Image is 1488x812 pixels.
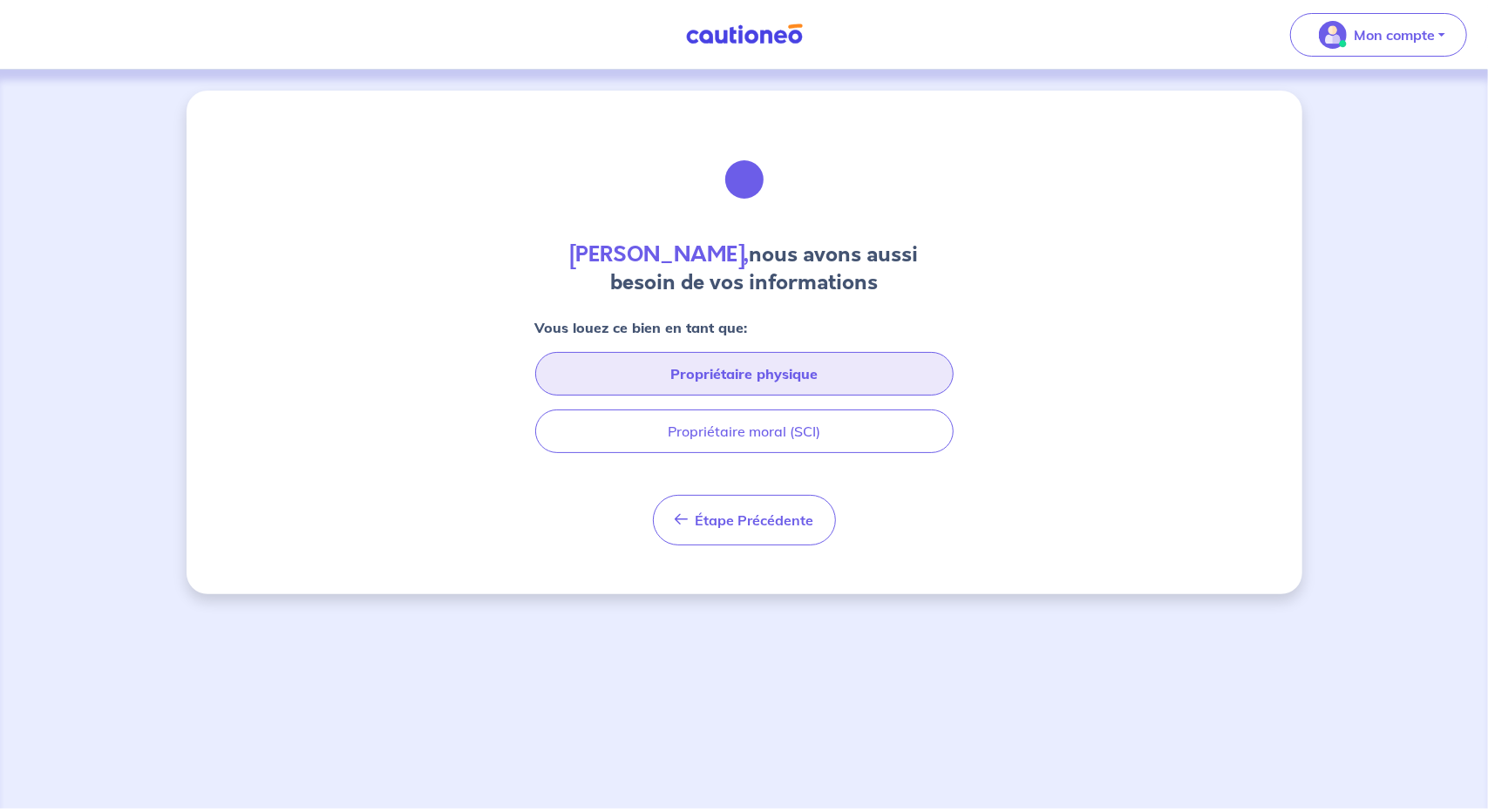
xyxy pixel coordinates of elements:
img: Cautioneo [679,24,810,45]
span: Étape Précédente [696,511,814,529]
img: illu_account_valid_menu.svg [1319,21,1347,49]
strong: Vous louez ce bien en tant que: [535,319,748,336]
p: Mon compte [1354,24,1435,45]
button: illu_account_valid_menu.svgMon compte [1290,13,1467,57]
strong: [PERSON_NAME], [570,240,750,269]
img: illu_document_signature.svg [697,132,792,227]
button: Propriétaire moral (SCI) [535,409,954,453]
button: Étape Précédente [653,495,836,545]
button: Propriétaire physique [535,352,954,396]
h4: nous avons aussi besoin de vos informations [535,240,954,296]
